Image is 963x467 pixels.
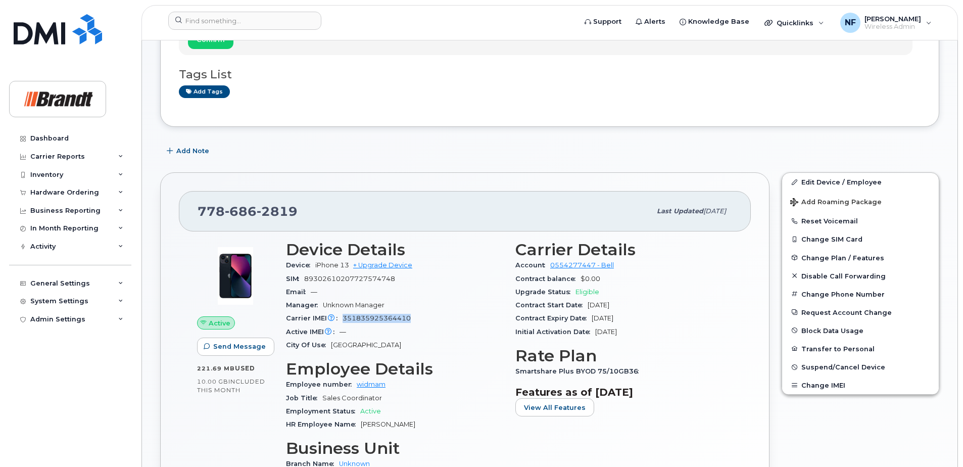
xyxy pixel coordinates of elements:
[257,204,298,219] span: 2819
[593,17,621,27] span: Support
[209,318,230,328] span: Active
[592,314,613,322] span: [DATE]
[286,328,340,336] span: Active IMEI
[515,301,588,309] span: Contract Start Date
[286,241,503,259] h3: Device Details
[286,407,360,415] span: Employment Status
[782,376,939,394] button: Change IMEI
[801,272,886,279] span: Disable Call Forwarding
[515,347,733,365] h3: Rate Plan
[322,394,382,402] span: Sales Coordinator
[782,230,939,248] button: Change SIM Card
[315,261,349,269] span: iPhone 13
[515,261,550,269] span: Account
[757,13,831,33] div: Quicklinks
[515,275,581,283] span: Contract balance
[515,241,733,259] h3: Carrier Details
[515,314,592,322] span: Contract Expiry Date
[790,198,882,208] span: Add Roaming Package
[197,378,228,385] span: 10.00 GB
[323,301,384,309] span: Unknown Manager
[286,275,304,283] span: SIM
[197,378,265,394] span: included this month
[179,85,230,98] a: Add tags
[286,421,361,428] span: HR Employee Name
[286,261,315,269] span: Device
[672,12,756,32] a: Knowledge Base
[515,328,595,336] span: Initial Activation Date
[353,261,412,269] a: + Upgrade Device
[644,17,665,27] span: Alerts
[575,288,599,296] span: Eligible
[703,207,726,215] span: [DATE]
[360,407,381,415] span: Active
[179,68,921,81] h3: Tags List
[782,191,939,212] button: Add Roaming Package
[197,338,274,356] button: Send Message
[198,204,298,219] span: 778
[782,173,939,191] a: Edit Device / Employee
[160,142,218,160] button: Add Note
[581,275,600,283] span: $0.00
[864,15,921,23] span: [PERSON_NAME]
[340,328,346,336] span: —
[688,17,749,27] span: Knowledge Base
[515,386,733,398] h3: Features as of [DATE]
[331,341,401,349] span: [GEOGRAPHIC_DATA]
[213,342,266,351] span: Send Message
[515,288,575,296] span: Upgrade Status
[782,267,939,285] button: Disable Call Forwarding
[515,367,644,375] span: Smartshare Plus BYOD 75/10GB36
[235,364,255,372] span: used
[225,204,257,219] span: 686
[801,254,884,261] span: Change Plan / Features
[657,207,703,215] span: Last updated
[782,321,939,340] button: Block Data Usage
[286,360,503,378] h3: Employee Details
[595,328,617,336] span: [DATE]
[833,13,939,33] div: Noah Fouillard
[515,398,594,416] button: View All Features
[361,421,415,428] span: [PERSON_NAME]
[197,365,235,372] span: 221.69 MB
[286,288,311,296] span: Email
[777,19,813,27] span: Quicklinks
[782,303,939,321] button: Request Account Change
[864,23,921,31] span: Wireless Admin
[629,12,672,32] a: Alerts
[304,275,395,283] span: 89302610207727574748
[782,285,939,303] button: Change Phone Number
[286,394,322,402] span: Job Title
[286,381,357,388] span: Employee number
[588,301,609,309] span: [DATE]
[782,358,939,376] button: Suspend/Cancel Device
[176,146,209,156] span: Add Note
[311,288,317,296] span: —
[343,314,411,322] span: 351835925364410
[205,246,266,306] img: image20231002-3703462-1ig824h.jpeg
[550,261,614,269] a: 0554277447 - Bell
[782,340,939,358] button: Transfer to Personal
[286,341,331,349] span: City Of Use
[801,363,885,371] span: Suspend/Cancel Device
[782,212,939,230] button: Reset Voicemail
[577,12,629,32] a: Support
[782,249,939,267] button: Change Plan / Features
[524,403,586,412] span: View All Features
[286,314,343,322] span: Carrier IMEI
[286,439,503,457] h3: Business Unit
[168,12,321,30] input: Find something...
[845,17,856,29] span: NF
[357,381,386,388] a: widmam
[286,301,323,309] span: Manager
